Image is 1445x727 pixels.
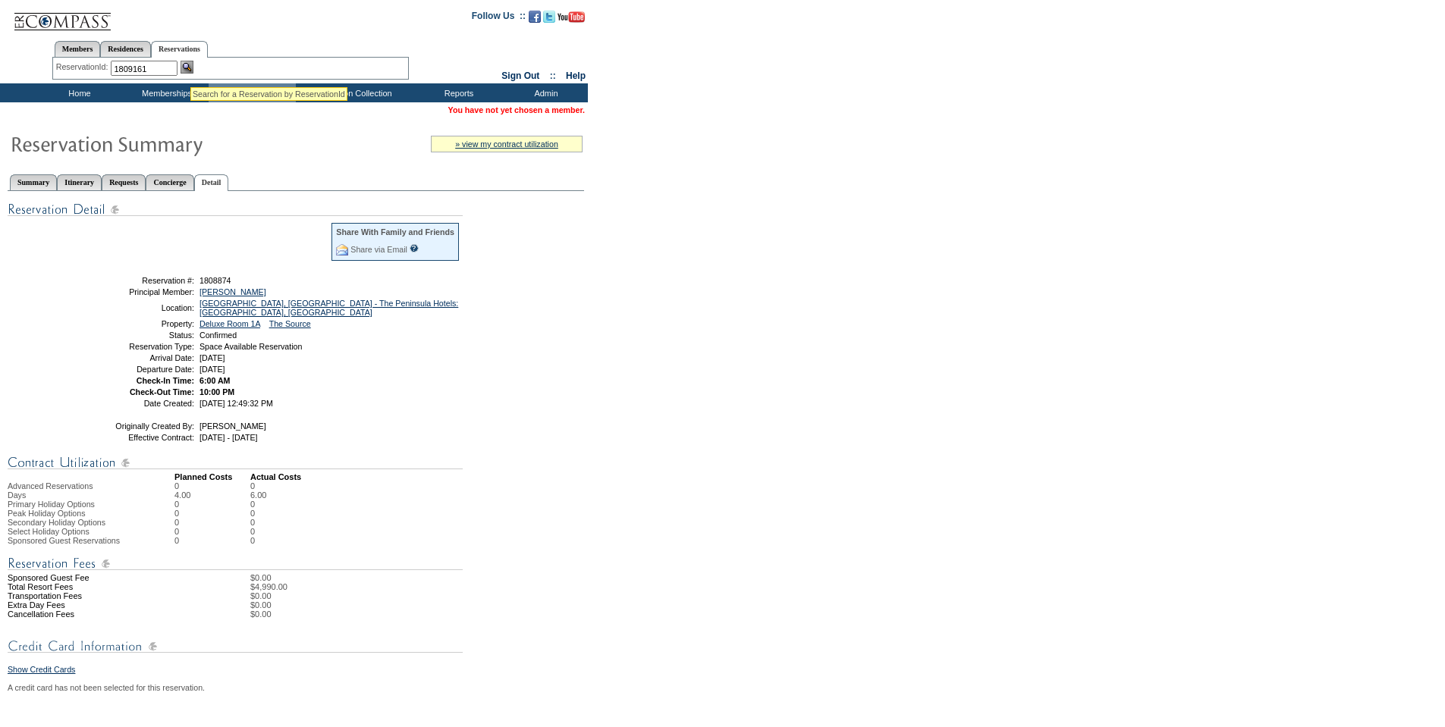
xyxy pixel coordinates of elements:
span: Peak Holiday Options [8,509,85,518]
div: A credit card has not been selected for this reservation. [8,683,584,692]
td: Admin [501,83,588,102]
a: Detail [194,174,229,191]
td: Cancellation Fees [8,609,174,619]
td: $0.00 [250,609,584,619]
span: Sponsored Guest Reservations [8,536,120,545]
td: Follow Us :: [472,9,526,27]
td: 0 [250,536,266,545]
td: 0 [174,518,250,527]
td: Reports [413,83,501,102]
a: Sign Out [501,71,539,81]
span: [DATE] [199,365,225,374]
td: 0 [250,518,266,527]
input: What is this? [410,244,419,252]
span: Confirmed [199,331,237,340]
td: 0 [250,481,266,490]
td: 0 [250,527,266,536]
span: You have not yet chosen a member. [448,105,585,114]
td: 0 [174,536,250,545]
td: Planned Costs [174,472,250,481]
img: Contract Utilization [8,453,463,472]
img: Reservaton Summary [10,128,313,158]
a: Follow us on Twitter [543,15,555,24]
a: Help [566,71,586,81]
td: Reservation Type: [86,342,194,351]
strong: Check-In Time: [137,376,194,385]
td: $4,990.00 [250,582,584,591]
span: 6:00 AM [199,376,230,385]
td: Location: [86,299,194,317]
td: Total Resort Fees [8,582,174,591]
img: Become our fan on Facebook [529,11,541,23]
td: $0.00 [250,573,584,582]
a: Become our fan on Facebook [529,15,541,24]
img: Credit Card Information [8,637,463,656]
td: Vacation Collection [296,83,413,102]
span: [DATE] 12:49:32 PM [199,399,273,408]
td: Extra Day Fees [8,600,174,609]
span: [DATE] [199,353,225,362]
img: Reservation Search [181,61,193,74]
span: Advanced Reservations [8,481,93,490]
td: 0 [174,527,250,536]
a: Show Credit Cards [8,665,75,674]
span: Space Available Reservation [199,342,302,351]
td: 0 [174,481,250,490]
td: Effective Contract: [86,433,194,442]
td: Departure Date: [86,365,194,374]
a: Residences [100,41,151,57]
strong: Check-Out Time: [130,387,194,396]
td: Originally Created By: [86,421,194,431]
td: Date Created: [86,399,194,408]
span: 1808874 [199,276,231,285]
a: Summary [10,174,57,190]
td: Reservations [209,83,296,102]
a: Itinerary [57,174,102,190]
img: Subscribe to our YouTube Channel [558,11,585,23]
img: Reservation Detail [8,200,463,219]
td: Memberships [121,83,209,102]
td: Reservation #: [86,276,194,285]
a: Members [55,41,101,57]
span: :: [550,71,556,81]
td: $0.00 [250,600,584,609]
a: Concierge [146,174,193,190]
td: Home [34,83,121,102]
td: 4.00 [174,490,250,500]
td: 6.00 [250,490,266,500]
a: [GEOGRAPHIC_DATA], [GEOGRAPHIC_DATA] - The Peninsula Hotels: [GEOGRAPHIC_DATA], [GEOGRAPHIC_DATA] [199,299,458,317]
td: 0 [174,500,250,509]
a: [PERSON_NAME] [199,287,266,296]
a: » view my contract utilization [455,139,558,149]
div: Search for a Reservation by ReservationId [193,89,345,99]
td: 0 [250,500,266,509]
td: Transportation Fees [8,591,174,600]
img: Follow us on Twitter [543,11,555,23]
span: Select Holiday Options [8,527,90,536]
td: Arrival Date: [86,353,194,362]
div: ReservationId: [56,61,112,74]
div: Share With Family and Friends [336,227,454,237]
td: $0.00 [250,591,584,600]
span: Days [8,490,26,500]
td: Property: [86,319,194,328]
span: Secondary Holiday Options [8,518,105,527]
td: Actual Costs [250,472,584,481]
a: Reservations [151,41,208,58]
img: Reservation Fees [8,554,463,573]
td: Principal Member: [86,287,194,296]
a: The Source [269,319,311,328]
td: Status: [86,331,194,340]
span: Primary Holiday Options [8,500,95,509]
span: 10:00 PM [199,387,234,396]
td: Sponsored Guest Fee [8,573,174,582]
a: Share via Email [350,245,407,254]
a: Subscribe to our YouTube Channel [558,15,585,24]
a: Requests [102,174,146,190]
span: [DATE] - [DATE] [199,433,258,442]
td: 0 [174,509,250,518]
a: Deluxe Room 1A [199,319,260,328]
span: [PERSON_NAME] [199,421,266,431]
td: 0 [250,509,266,518]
